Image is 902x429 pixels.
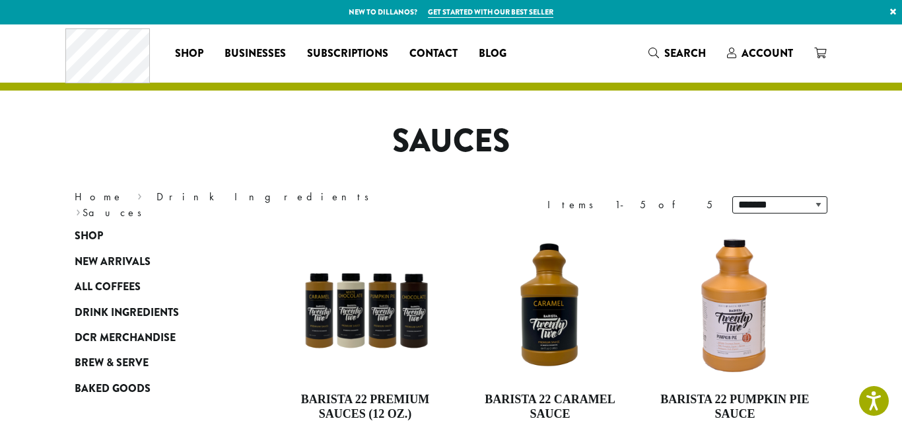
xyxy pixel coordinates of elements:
[479,46,506,62] span: Blog
[75,376,233,401] a: Baked Goods
[75,279,141,295] span: All Coffees
[409,46,458,62] span: Contact
[547,197,712,213] div: Items 1-5 of 5
[75,228,103,245] span: Shop
[175,46,203,62] span: Shop
[75,189,431,221] nav: Breadcrumb
[75,190,123,204] a: Home
[75,299,233,325] a: Drink Ingredients
[289,230,441,382] img: B22SauceSqueeze_All-300x300.png
[75,355,149,371] span: Brew & Serve
[76,200,81,221] span: ›
[75,305,179,321] span: Drink Ingredients
[75,274,233,299] a: All Coffees
[75,381,151,397] span: Baked Goods
[75,249,233,274] a: New Arrivals
[638,42,716,64] a: Search
[75,254,151,270] span: New Arrivals
[474,230,626,382] img: B22-Caramel-Sauce_Stock-e1709240861679.png
[225,46,286,62] span: Businesses
[474,393,626,421] h4: Barista 22 Caramel Sauce
[164,43,214,64] a: Shop
[428,7,553,18] a: Get started with our best seller
[75,350,233,375] a: Brew & Serve
[659,393,811,421] h4: Barista 22 Pumpkin Pie Sauce
[742,46,793,61] span: Account
[307,46,388,62] span: Subscriptions
[75,223,233,249] a: Shop
[75,330,176,346] span: DCR Merchandise
[156,190,378,204] a: Drink Ingredients
[65,122,837,161] h1: Sauces
[137,184,142,205] span: ›
[289,393,441,421] h4: Barista 22 Premium Sauces (12 oz.)
[664,46,706,61] span: Search
[75,325,233,350] a: DCR Merchandise
[659,230,811,382] img: DP3239.64-oz.01.default.png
